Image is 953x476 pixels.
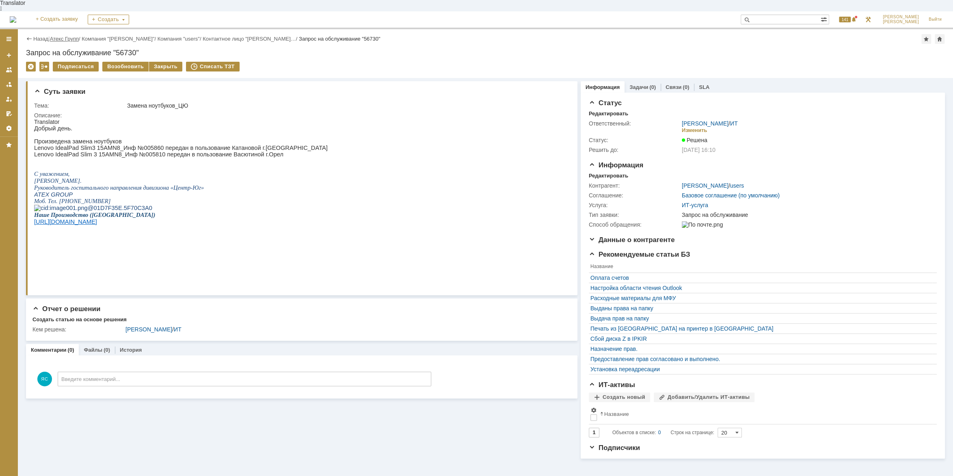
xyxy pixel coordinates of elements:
div: Создать статью на основе решения [32,316,127,323]
span: Объектов в списке: [612,430,656,435]
span: Расширенный поиск [821,15,829,23]
div: Контрагент: [589,182,680,189]
div: Решить до: [589,147,680,153]
th: Название [589,262,933,273]
div: Изменить [682,127,707,134]
a: ИТ [730,120,738,127]
a: Задачи [629,84,648,90]
span: 141 [839,17,851,22]
span: [PERSON_NAME] [883,19,919,24]
div: Сделать домашней страницей [935,34,944,44]
div: Тема: [34,102,125,109]
img: logo [10,16,16,23]
div: Выданы права на папку [590,305,931,312]
a: Выйти [924,11,947,28]
a: [PERSON_NAME] [125,326,172,333]
a: Перейти в интерфейс администратора [863,15,873,24]
div: Замена ноутбуков_ЦЮ [127,102,564,109]
div: Тип заявки: [589,212,680,218]
div: Способ обращения: [589,221,680,228]
div: / [158,36,203,42]
i: Строк на странице: [612,428,714,437]
a: [PERSON_NAME] [682,120,728,127]
a: [PERSON_NAME] [682,182,728,189]
div: Услуга: [589,202,680,208]
div: Кем решена: [32,326,124,333]
a: Файлы [84,347,102,353]
a: Настройка области чтения Outlook [590,285,931,291]
span: Статус [589,99,622,107]
div: Описание: [34,112,566,119]
div: Редактировать [589,110,628,117]
a: ИТ-услуга [682,202,708,208]
div: Запрос на обслуживание "56730" [299,36,380,42]
span: уважением [6,52,34,58]
a: Контактное лицо "[PERSON_NAME]… [203,36,296,42]
a: Связи [666,84,681,90]
th: Название [599,405,933,424]
a: Мои заявки [2,93,15,106]
a: Печать из [GEOGRAPHIC_DATA] на принтер в [GEOGRAPHIC_DATA] [590,325,931,332]
div: 0 [658,428,661,437]
a: [PERSON_NAME][PERSON_NAME] [878,11,924,28]
img: По почте.png [682,221,723,228]
div: / [203,36,299,42]
span: AMN [69,26,83,32]
a: Создать заявку [2,49,15,62]
span: Отчет о решении [32,305,100,313]
a: Предоставление прав согласовано и выполнено. [590,356,931,362]
a: Настройки [2,122,15,135]
div: / [82,36,158,42]
div: / [50,36,82,42]
span: ЯС [37,372,52,386]
a: Выдача прав на папку [590,315,931,322]
a: Назначение прав. [590,346,931,352]
div: Установка переадресации [590,366,931,372]
a: ИТ [174,326,182,333]
div: Открыть панель уведомлений [834,11,858,28]
a: Атекс Групп [50,36,79,42]
a: Информация [586,84,620,90]
div: | [48,35,50,41]
span: Slim [46,26,58,32]
a: Расходные материалы для МФУ [590,295,931,301]
a: Заявки в моей ответственности [2,78,15,91]
div: Запрос на обслуживание [682,212,932,218]
span: Информация [589,161,643,169]
div: Соглашение: [589,192,680,199]
div: (0) [649,84,656,90]
span: [PERSON_NAME] [883,15,919,19]
a: История [120,347,142,353]
div: Удалить [26,62,36,71]
div: Ответственный: [589,120,680,127]
div: Запрос на обслуживание "56730" [26,49,945,57]
div: (0) [104,347,110,353]
span: ИТ-активы [589,381,635,389]
span: , [34,52,36,58]
a: + Создать заявку [31,11,83,28]
a: Сбой диска Z в IPKIR [590,335,931,342]
span: Настройки [590,407,597,413]
div: (0) [683,84,689,90]
a: Оплата счетов [590,275,931,281]
span: Рекомендуемые статьи БЗ [589,251,690,258]
div: (0) [68,347,74,353]
div: / [682,120,738,127]
div: / [682,182,744,189]
span: Суть заявки [34,88,85,95]
a: Назад [33,36,48,42]
a: users [730,182,744,189]
div: / [125,326,564,333]
a: Базовое соглашение (по умолчанию) [682,192,780,199]
div: Название [604,411,629,417]
span: [DATE] 16:10 [682,147,715,153]
div: Статус: [589,137,680,143]
div: Создать [88,15,129,24]
div: Добавить в избранное [921,34,931,44]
